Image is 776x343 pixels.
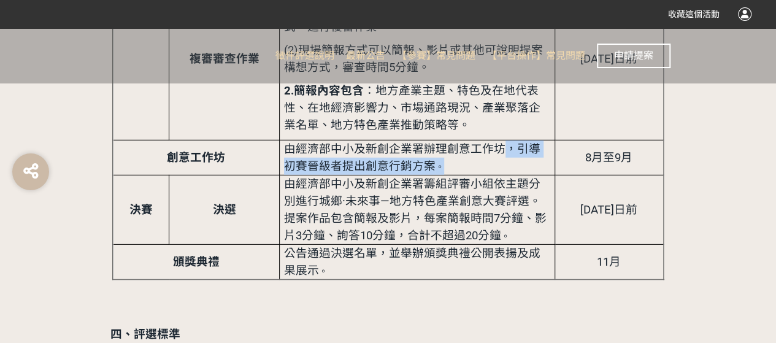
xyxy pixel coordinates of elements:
[597,255,621,269] span: 11月
[212,203,236,217] strong: 決選
[397,50,475,61] span: 【參賽】常見問題
[129,203,153,217] strong: 決賽
[487,50,585,61] span: 【平台操作】常見問題
[275,28,334,83] a: 徵件評選說明
[167,151,225,164] strong: 創意工作坊
[580,203,637,217] span: [DATE]日前
[284,212,547,242] span: 提案作品包含簡報及影片，每案簡報時間7分鐘、影片3分鐘、詢答10分鐘，合計不超過20分鐘
[284,84,540,132] span: ：地方產業主題、特色及在地代表性、在地經濟影響力、市場通路現況、產業聚落企業名單、地方特色產業推動策略等。
[284,177,541,208] span: 由經濟部中小及新創企業署籌組評審小組依主題分別進行城鄉·未來事—地方特色產業創意大賽評選。
[501,231,510,241] span: 。
[397,28,475,83] a: 【參賽】常見問題
[275,50,334,61] span: 徵件評選說明
[597,44,670,68] button: 申請提案
[173,255,220,269] strong: 頒獎典禮
[284,84,364,98] strong: 2.簡報內容包含
[284,142,540,173] span: 由經濟部中小及新創企業署辦理創意工作坊，引導初賽晉級者提出創意行銷方案
[284,247,540,277] span: 公告通過決選名單，並舉辦頒獎典禮公開表揚及成果展示
[319,266,328,276] span: 。
[110,328,180,341] strong: 四、評選標準
[585,151,632,164] span: 8月至9月
[614,50,653,61] span: 申請提案
[346,28,385,83] a: 最新公告
[346,50,385,61] span: 最新公告
[436,162,444,172] span: 。
[487,28,585,83] a: 【平台操作】常見問題
[668,9,720,19] span: 收藏這個活動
